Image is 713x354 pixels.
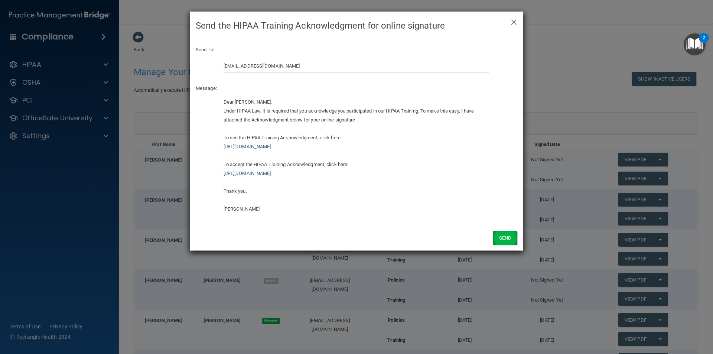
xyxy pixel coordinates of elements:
[676,303,704,331] iframe: Drift Widget Chat Controller
[224,98,490,214] div: Dear [PERSON_NAME], Under HIPAA Law, it is required that you acknowledge you participated in our ...
[196,84,517,93] p: Message:
[224,144,271,149] a: [URL][DOMAIN_NAME]
[684,33,706,55] button: Open Resource Center, 2 new notifications
[224,170,271,176] a: [URL][DOMAIN_NAME]
[493,231,517,245] button: Send
[703,38,705,48] div: 2
[196,45,517,54] p: Send To:
[511,14,517,29] span: ×
[224,59,490,73] input: Email Address
[196,17,517,34] h4: Send the HIPAA Training Acknowledgment for online signature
